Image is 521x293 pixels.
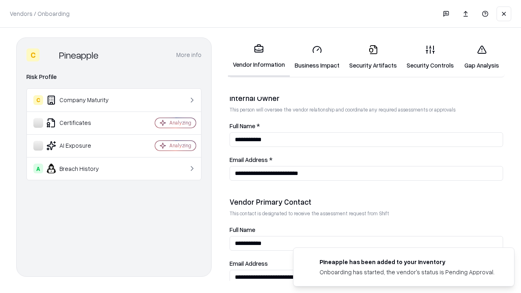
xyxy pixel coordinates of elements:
p: This person will oversee the vendor relationship and coordinate any required assessments or appro... [230,106,503,113]
div: Internal Owner [230,93,503,103]
div: Pineapple [59,48,99,61]
p: This contact is designated to receive the assessment request from Shift [230,210,503,217]
div: Certificates [33,118,131,128]
div: A [33,164,43,173]
a: Business Impact [290,38,344,76]
a: Security Controls [402,38,459,76]
a: Gap Analysis [459,38,505,76]
div: Analyzing [169,119,191,126]
div: Risk Profile [26,72,201,82]
img: pineappleenergy.com [303,258,313,267]
div: Vendor Primary Contact [230,197,503,207]
button: More info [176,48,201,62]
label: Email Address [230,260,503,267]
p: Vendors / Onboarding [10,9,70,18]
div: C [33,95,43,105]
div: Analyzing [169,142,191,149]
div: AI Exposure [33,141,131,151]
div: C [26,48,39,61]
a: Vendor Information [228,37,290,77]
div: Onboarding has started, the vendor's status is Pending Approval. [320,268,495,276]
label: Email Address * [230,157,503,163]
a: Security Artifacts [344,38,402,76]
div: Pineapple has been added to your inventory [320,258,495,266]
img: Pineapple [43,48,56,61]
div: Company Maturity [33,95,131,105]
label: Full Name * [230,123,503,129]
label: Full Name [230,227,503,233]
div: Breach History [33,164,131,173]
